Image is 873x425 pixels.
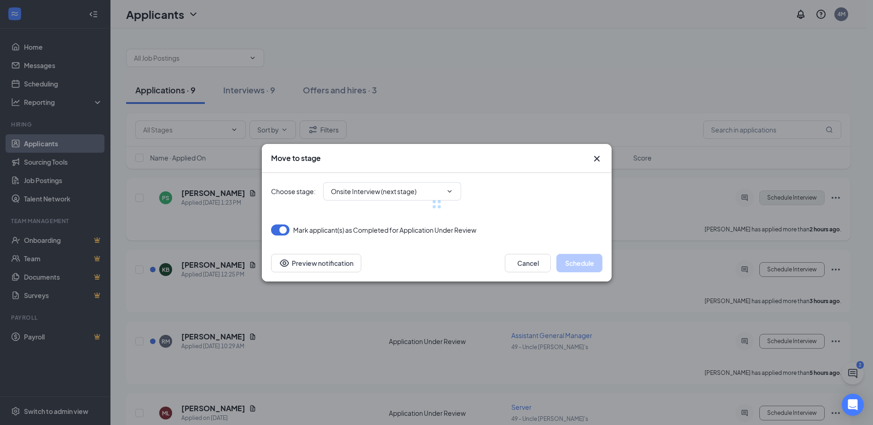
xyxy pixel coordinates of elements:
[591,153,602,164] button: Close
[505,254,551,272] button: Cancel
[279,258,290,269] svg: Eye
[591,153,602,164] svg: Cross
[271,254,361,272] button: Preview notificationEye
[271,153,321,163] h3: Move to stage
[556,254,602,272] button: Schedule
[842,394,864,416] div: Open Intercom Messenger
